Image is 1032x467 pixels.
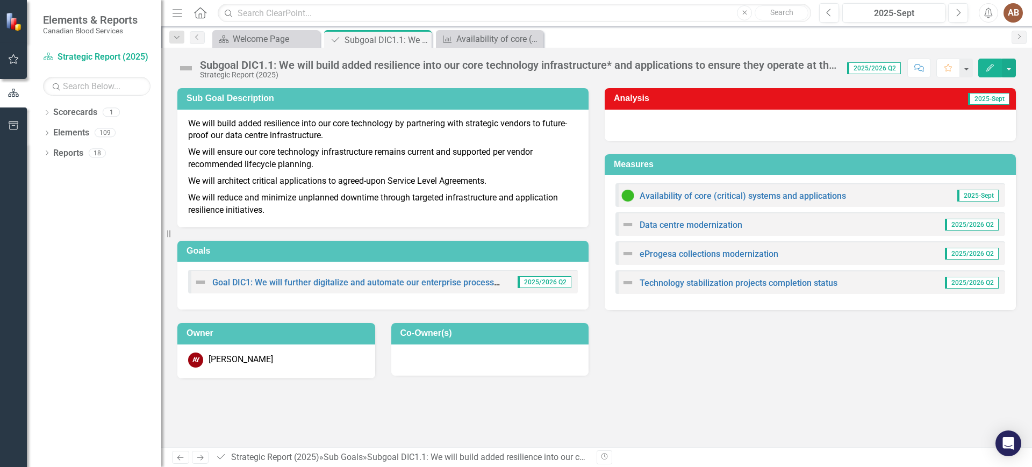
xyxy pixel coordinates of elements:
[53,147,83,160] a: Reports
[640,278,837,288] a: Technology stabilization projects completion status
[218,4,811,23] input: Search ClearPoint...
[5,12,24,31] img: ClearPoint Strategy
[53,127,89,139] a: Elements
[518,276,571,288] span: 2025/2026 Q2
[995,430,1021,456] div: Open Intercom Messenger
[43,77,150,96] input: Search Below...
[43,13,138,26] span: Elements & Reports
[209,354,273,366] div: [PERSON_NAME]
[968,93,1009,105] span: 2025-Sept
[43,26,138,35] small: Canadian Blood Services
[188,118,578,145] p: We will build added resilience into our core technology by partnering with strategic vendors to f...
[187,94,583,103] h3: Sub Goal Description
[614,94,794,103] h3: Analysis
[89,148,106,157] div: 18
[188,173,578,190] p: We will architect critical applications to agreed-upon Service Level Agreements.
[640,220,742,230] a: Data centre modernization
[188,353,203,368] div: AY
[439,32,541,46] a: Availability of core (critical) systems and applications
[53,106,97,119] a: Scorecards
[187,328,370,338] h3: Owner
[194,276,207,289] img: Not Defined
[621,189,634,202] img: On Target
[95,128,116,138] div: 109
[945,219,999,231] span: 2025/2026 Q2
[1004,3,1023,23] button: AB
[945,277,999,289] span: 2025/2026 Q2
[215,32,317,46] a: Welcome Page
[621,276,634,289] img: Not Defined
[846,7,942,20] div: 2025-Sept
[188,144,578,173] p: We will ensure our core technology infrastructure remains current and supported per vendor recomm...
[842,3,945,23] button: 2025-Sept
[324,452,363,462] a: Sub Goals
[614,160,1010,169] h3: Measures
[456,32,541,46] div: Availability of core (critical) systems and applications
[345,33,429,47] div: Subgoal DIC1.1: We will build added resilience into our core technology infrastructure* and appli...
[233,32,317,46] div: Welcome Page
[957,190,999,202] span: 2025-Sept
[103,108,120,117] div: 1
[847,62,901,74] span: 2025/2026 Q2
[945,248,999,260] span: 2025/2026 Q2
[755,5,808,20] button: Search
[640,191,846,201] a: Availability of core (critical) systems and applications
[177,60,195,77] img: Not Defined
[621,247,634,260] img: Not Defined
[231,452,319,462] a: Strategic Report (2025)
[200,59,836,71] div: Subgoal DIC1.1: We will build added resilience into our core technology infrastructure* and appli...
[43,51,150,63] a: Strategic Report (2025)
[770,8,793,17] span: Search
[216,451,589,464] div: » »
[640,249,778,259] a: eProgesa collections modernization
[200,71,836,79] div: Strategic Report (2025)
[400,328,584,338] h3: Co-Owner(s)
[187,246,583,256] h3: Goals
[621,218,634,231] img: Not Defined
[188,190,578,217] p: We will reduce and minimize unplanned downtime through targeted infrastructure and application re...
[212,277,748,288] a: Goal DIC1: We will further digitalize and automate our enterprise processes to improve how we wor...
